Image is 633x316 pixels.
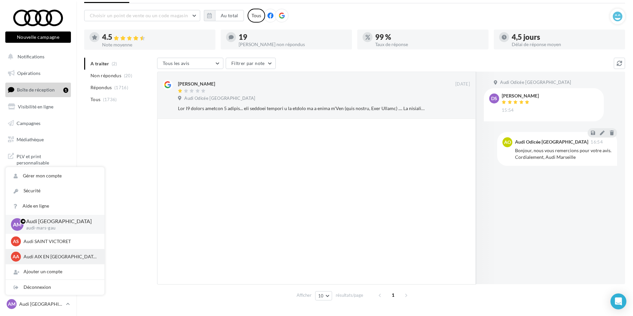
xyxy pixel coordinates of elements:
a: Boîte de réception1 [4,83,72,97]
span: AO [504,139,511,146]
div: [PERSON_NAME] non répondus [239,42,347,47]
a: Campagnes [4,116,72,130]
button: Tous les avis [157,58,223,69]
p: Audi AIX EN [GEOGRAPHIC_DATA] [24,253,96,260]
div: Open Intercom Messenger [610,293,626,309]
div: [PERSON_NAME] [178,81,215,87]
span: Non répondus [90,72,121,79]
span: Notifications [18,54,44,59]
span: 10 [318,293,324,298]
button: Notifications [4,50,70,64]
a: Médiathèque [4,133,72,147]
a: Visibilité en ligne [4,100,72,114]
div: Déconnexion [6,280,104,295]
div: 19 [239,33,347,41]
span: DS [491,95,497,102]
span: AM [8,301,16,307]
p: audi-mars-gau [26,225,94,231]
span: Boîte de réception [17,87,55,93]
span: 15:54 [502,107,514,113]
span: (1736) [103,97,117,102]
span: 1 [388,290,398,300]
div: Note moyenne [102,42,210,47]
span: AA [13,253,19,260]
span: Campagnes [17,120,40,126]
button: Au total [204,10,244,21]
div: Ajouter un compte [6,264,104,279]
span: [DATE] [455,81,470,87]
div: Taux de réponse [375,42,483,47]
a: Opérations [4,66,72,80]
span: Choisir un point de vente ou un code magasin [90,13,188,18]
span: résultats/page [336,292,363,298]
span: (20) [124,73,132,78]
a: PLV et print personnalisable [4,149,72,169]
span: Audi Odicée [GEOGRAPHIC_DATA] [184,95,255,101]
span: Audi Odicée [GEOGRAPHIC_DATA] [500,80,571,86]
p: Audi [GEOGRAPHIC_DATA] [19,301,63,307]
div: 4,5 jours [512,33,620,41]
a: AM Audi [GEOGRAPHIC_DATA] [5,298,71,310]
span: Opérations [17,70,40,76]
span: Répondus [90,84,112,91]
div: 4.5 [102,33,210,41]
span: Afficher [297,292,312,298]
span: (1716) [114,85,128,90]
span: Tous les avis [163,60,190,66]
span: AM [13,221,22,228]
button: 10 [315,291,332,300]
p: Audi SAINT VICTORET [24,238,96,245]
a: Aide en ligne [6,199,104,214]
div: [PERSON_NAME] [502,94,539,98]
a: Gérer mon compte [6,168,104,183]
p: Audi [GEOGRAPHIC_DATA] [26,218,94,225]
div: Audi Odicée [GEOGRAPHIC_DATA] [515,140,588,144]
div: Tous [248,9,265,23]
span: Tous [90,96,100,103]
button: Filtrer par note [226,58,276,69]
span: PLV et print personnalisable [17,152,68,166]
div: Délai de réponse moyen [512,42,620,47]
div: Bonjour, nous vous remercions pour votre avis. Cordialement, Audi Marseille [515,147,612,160]
span: Visibilité en ligne [18,104,53,109]
span: 16:54 [591,140,603,144]
button: Nouvelle campagne [5,32,71,43]
div: 99 % [375,33,483,41]
div: 1 [63,88,68,93]
a: Sécurité [6,183,104,198]
button: Au total [215,10,244,21]
button: Choisir un point de vente ou un code magasin [84,10,200,21]
div: Lor I9 dolors ametcon 5 adipis... eli seddoei tempori u la etdolo ma a enima m'Ven (quis nostru, ... [178,105,427,112]
span: AS [13,238,19,245]
span: Médiathèque [17,137,44,142]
